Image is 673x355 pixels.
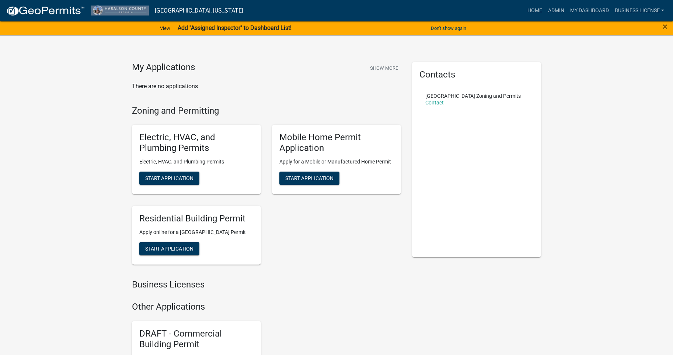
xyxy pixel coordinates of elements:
[132,279,401,290] h4: Business Licenses
[279,172,339,185] button: Start Application
[91,6,149,15] img: Haralson County, Georgia
[524,4,545,18] a: Home
[428,22,469,34] button: Don't show again
[139,328,254,350] h5: DRAFT - Commercial Building Permit
[132,82,401,91] p: There are no applications
[145,175,193,181] span: Start Application
[145,245,193,251] span: Start Application
[425,93,521,99] p: [GEOGRAPHIC_DATA] Zoning and Permits
[139,213,254,224] h5: Residential Building Permit
[285,175,334,181] span: Start Application
[155,4,243,17] a: [GEOGRAPHIC_DATA], [US_STATE]
[139,172,199,185] button: Start Application
[139,132,254,154] h5: Electric, HVAC, and Plumbing Permits
[425,100,444,106] a: Contact
[279,158,394,166] p: Apply for a Mobile or Manufactured Home Permit
[663,22,667,31] button: Close
[139,158,254,166] p: Electric, HVAC, and Plumbing Permits
[132,62,195,73] h4: My Applications
[567,4,612,18] a: My Dashboard
[132,301,401,312] h4: Other Applications
[279,132,394,154] h5: Mobile Home Permit Application
[132,106,401,116] h4: Zoning and Permitting
[545,4,567,18] a: Admin
[139,242,199,255] button: Start Application
[139,228,254,236] p: Apply online for a [GEOGRAPHIC_DATA] Permit
[419,69,534,80] h5: Contacts
[157,22,173,34] a: View
[178,24,292,31] strong: Add "Assigned Inspector" to Dashboard List!
[367,62,401,74] button: Show More
[663,21,667,32] span: ×
[612,4,667,18] a: BUSINESS LICENSE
